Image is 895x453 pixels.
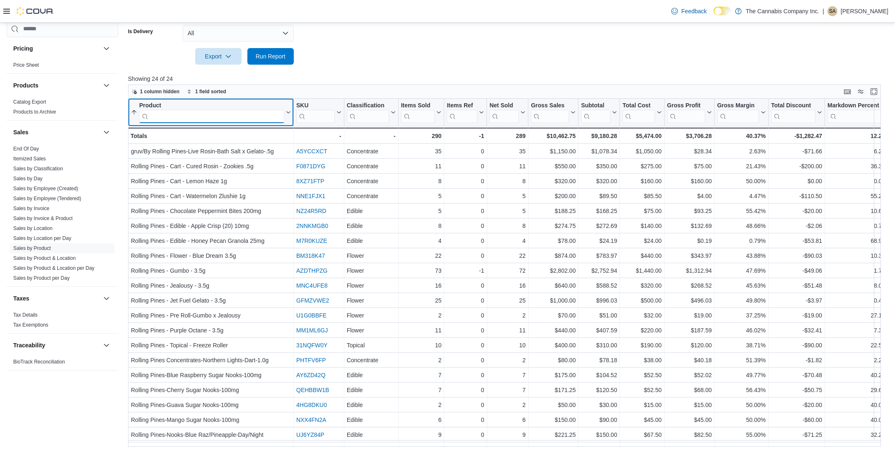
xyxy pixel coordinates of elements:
[131,251,291,261] div: Rolling Pines - Flower - Blue Dream 3.5g
[771,266,822,276] div: -$49.06
[667,221,712,231] div: $132.69
[667,236,712,246] div: $0.19
[447,102,477,109] div: Items Ref
[489,236,525,246] div: 4
[667,251,712,261] div: $343.97
[296,417,326,423] a: NXX4FN2A
[296,312,327,319] a: U1G0BBFE
[296,431,324,438] a: UJ6YZ84P
[296,267,327,274] a: AZDTHPZG
[13,196,81,201] a: Sales by Employee (Tendered)
[827,102,883,123] div: Markdown Percent
[531,266,576,276] div: $2,802.00
[401,176,441,186] div: 8
[447,176,484,186] div: 0
[489,102,519,123] div: Net Sold
[717,221,766,231] div: 48.66%
[667,296,712,305] div: $496.03
[296,402,327,408] a: 4HG8DKU0
[296,163,325,170] a: F0871DYG
[827,176,890,186] div: 0.00%
[531,102,569,123] div: Gross Sales
[13,156,46,162] a: Itemized Sales
[13,145,39,152] span: End Of Day
[746,6,819,16] p: The Cannabis Company Inc.
[622,310,661,320] div: $32.00
[717,236,766,246] div: 0.79%
[346,236,395,246] div: Edible
[296,446,326,453] a: U21CHX7Z
[581,206,617,216] div: $168.25
[771,176,822,186] div: $0.00
[667,146,712,156] div: $28.34
[531,131,576,141] div: $10,462.75
[531,236,576,246] div: $78.00
[346,131,395,141] div: -
[667,102,712,123] button: Gross Profit
[13,322,48,328] a: Tax Exemptions
[489,176,525,186] div: 8
[667,206,712,216] div: $93.25
[401,146,441,156] div: 35
[401,161,441,171] div: 11
[771,221,822,231] div: -$2.06
[13,215,73,222] span: Sales by Invoice & Product
[667,161,712,171] div: $75.00
[401,251,441,261] div: 22
[247,48,294,65] button: Run Report
[296,102,335,109] div: SKU
[581,161,617,171] div: $350.00
[827,102,883,109] div: Markdown Percent
[140,88,179,95] span: 1 column hidden
[401,206,441,216] div: 5
[447,161,484,171] div: 0
[581,102,610,123] div: Subtotal
[667,176,712,186] div: $160.00
[131,161,291,171] div: Rolling Pines - Cart - Cured Rosin - Zookies .5g
[827,6,837,16] div: Samantha Alsbury
[401,131,441,141] div: 290
[667,191,712,201] div: $4.00
[13,62,39,68] a: Price Sheet
[346,206,395,216] div: Edible
[131,191,291,201] div: Rolling Pines - Cart - Watermelon Zlushie 1g
[581,131,617,141] div: $9,180.28
[771,102,815,123] div: Total Discount
[346,266,395,276] div: Flower
[531,296,576,305] div: $1,000.00
[531,310,576,320] div: $70.00
[7,310,118,333] div: Taxes
[667,281,712,291] div: $268.52
[296,282,327,289] a: MNC4UFE8
[13,255,76,261] a: Sales by Product & Location
[13,81,100,90] button: Products
[13,186,78,191] a: Sales by Employee (Created)
[827,146,890,156] div: 6.23%
[622,102,655,123] div: Total Cost
[401,102,435,109] div: Items Sold
[842,87,852,97] button: Keyboard shortcuts
[622,236,661,246] div: $24.00
[771,281,822,291] div: -$51.48
[622,131,661,141] div: $5,474.00
[771,310,822,320] div: -$19.00
[131,266,291,276] div: Rolling Pines - Gumbo - 3.5g
[13,109,56,115] a: Products to Archive
[717,251,766,261] div: 43.88%
[827,131,890,141] div: 12.26%
[531,161,576,171] div: $550.00
[531,176,576,186] div: $320.00
[447,131,484,141] div: -1
[822,6,824,16] p: |
[13,294,100,303] button: Taxes
[131,206,291,216] div: Rolling Pines - Chocolate Peppermint Bites 200mg
[296,131,341,141] div: -
[717,102,759,109] div: Gross Margin
[622,102,661,123] button: Total Cost
[13,265,94,271] a: Sales by Product & Location per Day
[13,155,46,162] span: Itemized Sales
[531,206,576,216] div: $188.25
[827,161,890,171] div: 36.36%
[13,99,46,105] a: Catalog Export
[296,327,328,334] a: MM1ML6GJ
